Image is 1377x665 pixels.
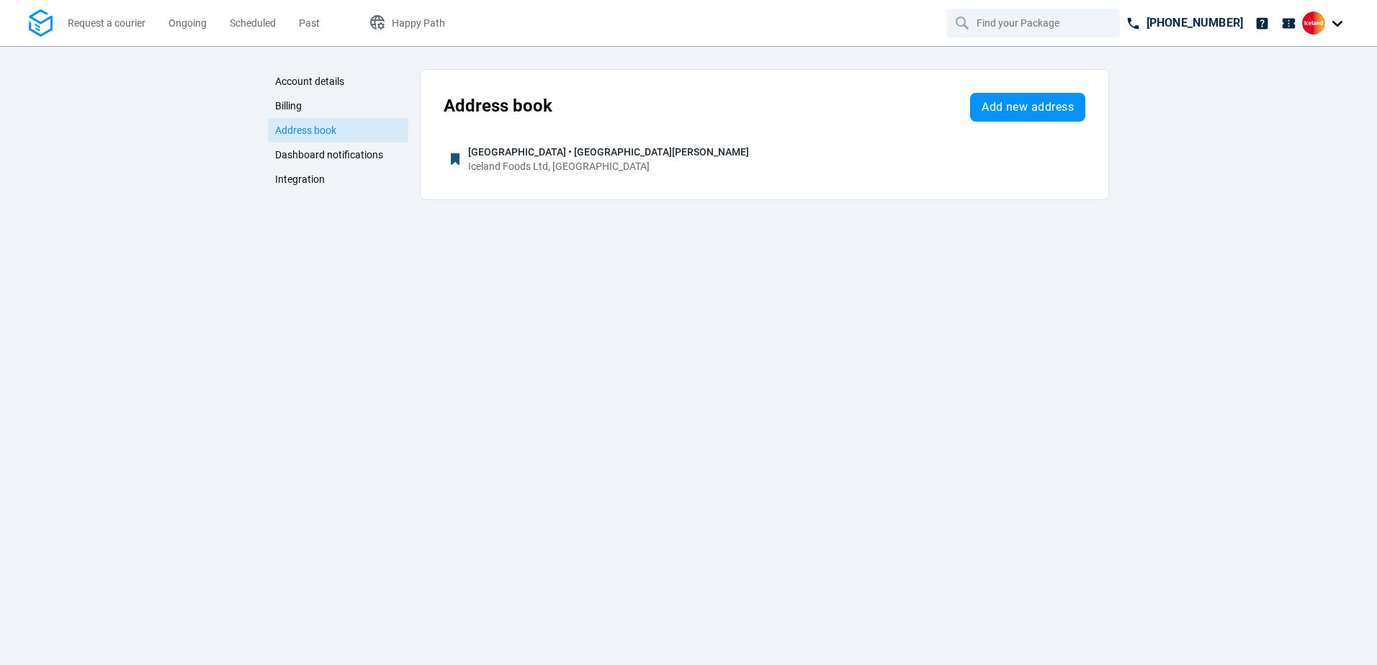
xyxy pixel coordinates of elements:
span: Account details [275,76,344,87]
a: Billing [268,94,408,118]
img: Client [1302,12,1325,35]
span: Address book [444,96,552,116]
span: Add new address [982,101,1074,113]
a: Account details [268,69,408,94]
span: Happy Path [392,17,445,29]
span: [GEOGRAPHIC_DATA] • [GEOGRAPHIC_DATA][PERSON_NAME] [468,145,749,159]
a: Dashboard notifications [268,142,408,167]
button: [GEOGRAPHIC_DATA] • [GEOGRAPHIC_DATA][PERSON_NAME]Iceland Foods Ltd, [GEOGRAPHIC_DATA] [432,142,1097,176]
p: [PHONE_NUMBER] [1147,14,1243,32]
span: Past [299,17,320,29]
a: [PHONE_NUMBER] [1120,9,1249,37]
span: Integration [275,173,325,185]
span: Request a courier [68,17,145,29]
span: Iceland Foods Ltd, [GEOGRAPHIC_DATA] [468,160,650,172]
span: Address book [275,125,336,136]
span: Ongoing [169,17,207,29]
input: Find your Package [977,9,1093,37]
span: Dashboard notifications [275,149,383,160]
span: Scheduled [230,17,276,29]
a: Address book [268,118,408,142]
img: Logo [29,9,53,37]
a: Integration [268,167,408,191]
button: Add new address [970,93,1085,122]
span: Billing [275,100,302,112]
